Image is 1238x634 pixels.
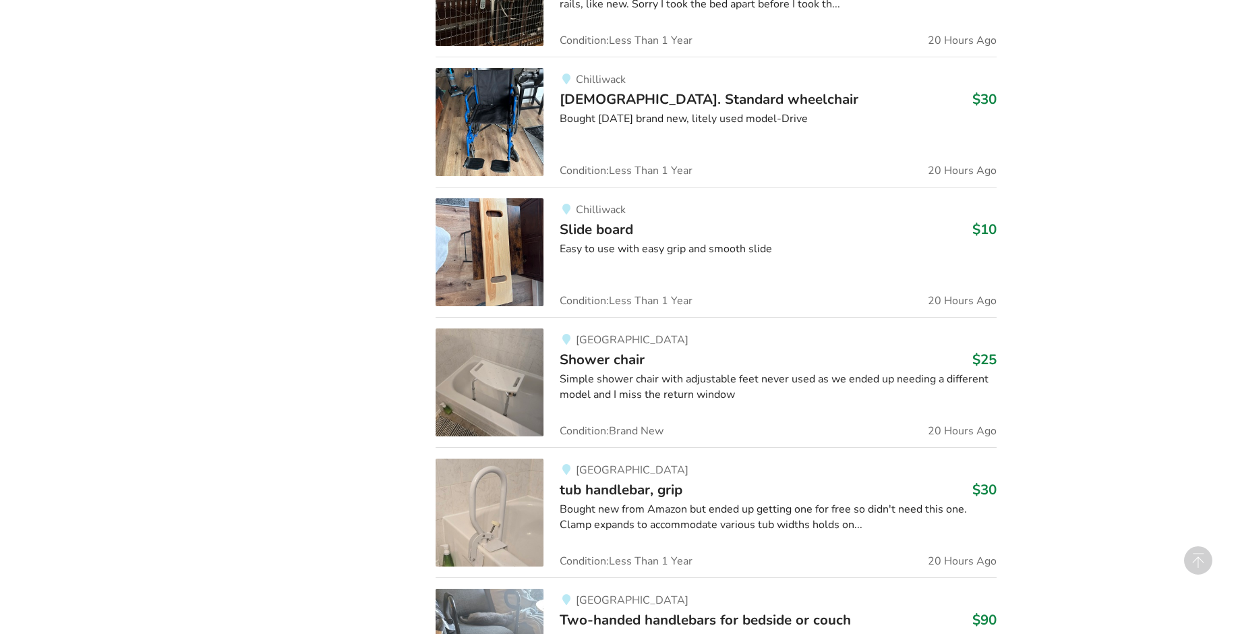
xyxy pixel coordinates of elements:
[972,90,997,108] h3: $30
[436,447,996,577] a: bathroom safety-tub handlebar, grip [GEOGRAPHIC_DATA]tub handlebar, grip$30Bought new from Amazon...
[576,72,626,87] span: Chilliwack
[972,351,997,368] h3: $25
[576,463,688,478] span: [GEOGRAPHIC_DATA]
[928,165,997,176] span: 20 Hours Ago
[560,502,996,533] div: Bought new from Amazon but ended up getting one for free so didn't need this one. Clamp expands t...
[436,317,996,447] a: bathroom safety-shower chair[GEOGRAPHIC_DATA]Shower chair$25Simple shower chair with adjustable f...
[436,459,543,567] img: bathroom safety-tub handlebar, grip
[560,165,692,176] span: Condition: Less Than 1 Year
[560,295,692,306] span: Condition: Less Than 1 Year
[576,202,626,217] span: Chilliwack
[436,68,543,176] img: mobility-6 months old. standard wheelchair
[560,610,851,629] span: Two-handed handlebars for bedside or couch
[972,481,997,498] h3: $30
[560,372,996,403] div: Simple shower chair with adjustable feet never used as we ended up needing a different model and ...
[436,57,996,187] a: mobility-6 months old. standard wheelchair Chilliwack[DEMOGRAPHIC_DATA]. Standard wheelchair$30Bo...
[560,426,664,436] span: Condition: Brand New
[928,556,997,567] span: 20 Hours Ago
[560,350,645,369] span: Shower chair
[560,220,633,239] span: Slide board
[560,480,682,499] span: tub handlebar, grip
[928,35,997,46] span: 20 Hours Ago
[436,187,996,317] a: transfer aids-slide boardChilliwackSlide board$10Easy to use with easy grip and smooth slideCondi...
[560,241,996,257] div: Easy to use with easy grip and smooth slide
[928,295,997,306] span: 20 Hours Ago
[928,426,997,436] span: 20 Hours Ago
[560,35,692,46] span: Condition: Less Than 1 Year
[576,593,688,608] span: [GEOGRAPHIC_DATA]
[576,333,688,347] span: [GEOGRAPHIC_DATA]
[560,111,996,127] div: Bought [DATE] brand new, litely used model-Drive
[436,328,543,436] img: bathroom safety-shower chair
[560,90,858,109] span: [DEMOGRAPHIC_DATA]. Standard wheelchair
[972,611,997,629] h3: $90
[972,221,997,238] h3: $10
[560,556,692,567] span: Condition: Less Than 1 Year
[436,198,543,306] img: transfer aids-slide board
